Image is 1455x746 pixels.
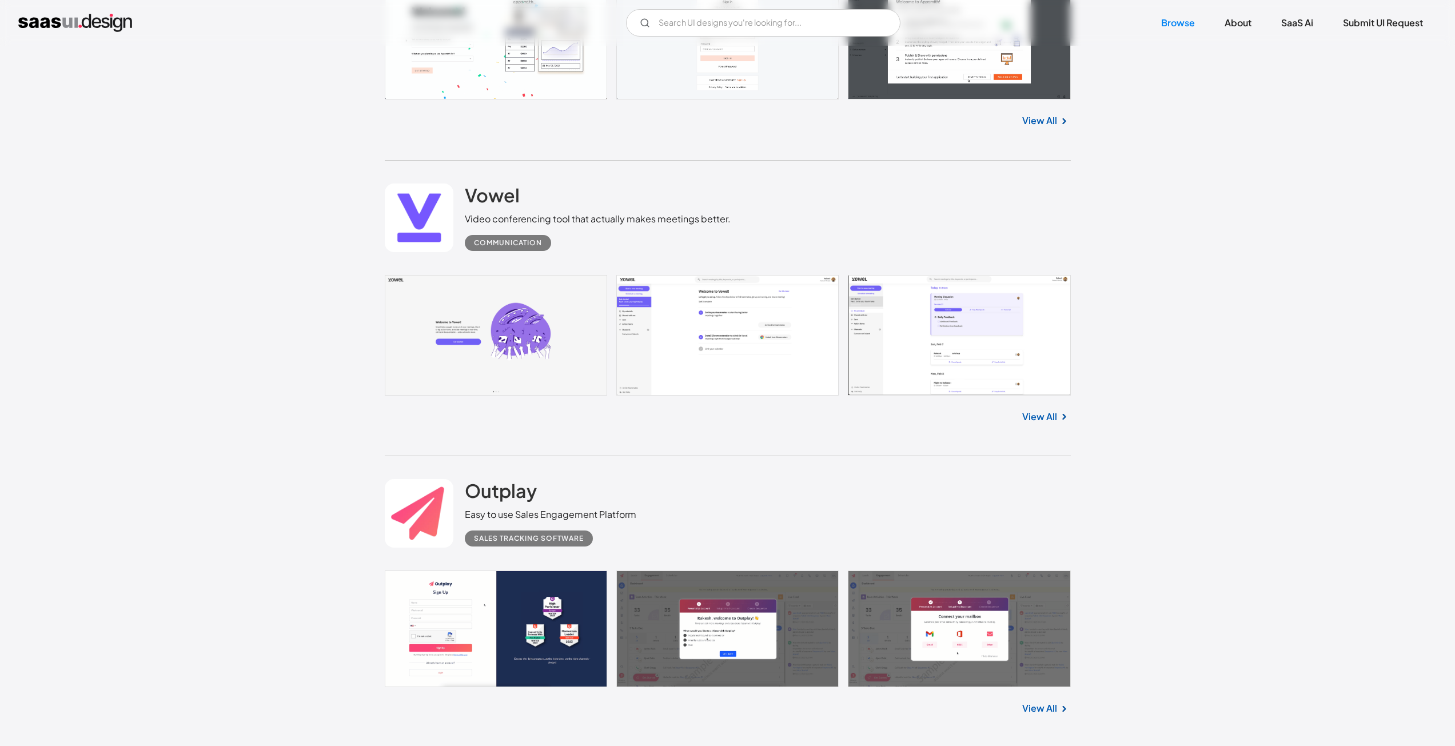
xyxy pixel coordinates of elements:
[465,212,731,226] div: Video conferencing tool that actually makes meetings better.
[626,9,900,37] form: Email Form
[1211,10,1265,35] a: About
[1022,410,1057,424] a: View All
[1147,10,1209,35] a: Browse
[1329,10,1437,35] a: Submit UI Request
[1022,114,1057,127] a: View All
[465,183,520,206] h2: Vowel
[465,479,537,502] h2: Outplay
[465,183,520,212] a: Vowel
[474,236,542,250] div: Communication
[465,508,636,521] div: Easy to use Sales Engagement Platform
[465,479,537,508] a: Outplay
[1267,10,1327,35] a: SaaS Ai
[626,9,900,37] input: Search UI designs you're looking for...
[1022,701,1057,715] a: View All
[18,14,132,32] a: home
[474,532,584,545] div: Sales Tracking Software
